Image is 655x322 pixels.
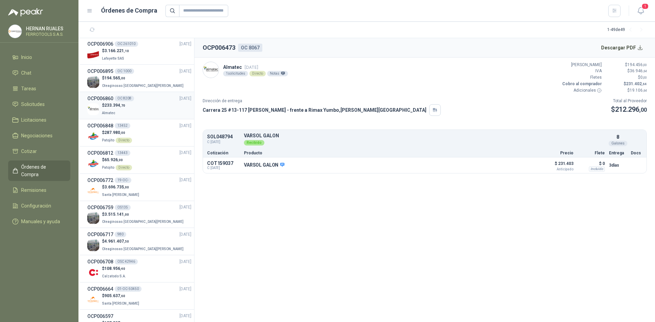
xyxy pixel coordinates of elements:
[643,69,647,73] span: ,64
[21,116,46,124] span: Licitaciones
[606,81,647,87] p: $
[179,313,191,319] span: [DATE]
[120,294,125,298] span: ,60
[87,231,191,252] a: OCP006717980[DATE] Company Logo$4.961.407,50Oleaginosas [GEOGRAPHIC_DATA][PERSON_NAME]
[561,81,602,87] p: Cobro al comprador
[203,106,426,114] p: Carrera 25 #13-117 [PERSON_NAME] - frente a Rimax Yumbo , [PERSON_NAME][GEOGRAPHIC_DATA]
[179,177,191,183] span: [DATE]
[102,48,129,54] p: $
[635,5,647,17] button: 1
[606,74,647,81] p: $
[87,40,113,48] h3: OCP006906
[102,211,185,218] p: $
[561,62,602,68] p: [PERSON_NAME]
[115,232,126,237] div: 980
[597,41,647,55] button: Descargar PDF
[102,293,141,299] p: $
[116,138,132,143] div: Directo
[539,168,573,171] span: Anticipado
[207,151,240,155] p: Cotización
[179,259,191,265] span: [DATE]
[179,286,191,292] span: [DATE]
[104,212,129,217] span: 3.515.141
[21,218,60,225] span: Manuales y ayuda
[179,95,191,102] span: [DATE]
[87,266,99,278] img: Company Logo
[102,193,139,197] span: Santa [PERSON_NAME]
[609,161,627,169] p: 3 días
[21,69,31,77] span: Chat
[102,75,185,81] p: $
[578,151,605,155] p: Flete
[8,51,70,64] a: Inicio
[561,74,602,81] p: Fletes
[102,274,126,278] span: Calzatodo S.A.
[102,247,184,251] span: Oleaginosas [GEOGRAPHIC_DATA][PERSON_NAME]
[102,102,125,109] p: $
[267,71,288,76] div: Notas
[104,185,129,189] span: 3.696.735
[104,239,129,244] span: 4.961.407
[87,204,113,211] h3: OCP006759
[642,82,647,86] span: ,64
[615,105,647,113] span: 212.296
[9,25,21,38] img: Company Logo
[115,178,131,183] div: 19-OC-
[8,82,70,95] a: Tareas
[8,215,70,228] a: Manuales y ayuda
[87,149,113,157] h3: OCP006812
[244,162,285,168] p: VARSOL GALON
[609,141,627,146] div: Galones
[124,185,129,189] span: ,00
[120,76,125,80] span: ,00
[102,184,141,190] p: $
[626,81,647,86] span: 231.402
[87,122,113,129] h3: OCP006848
[207,166,240,170] span: C: [DATE]
[179,204,191,211] span: [DATE]
[21,202,51,210] span: Configuración
[102,111,115,115] span: Almatec
[8,160,70,181] a: Órdenes de Compra
[124,213,129,216] span: ,00
[87,76,99,88] img: Company Logo
[630,88,647,93] span: 19.106
[87,204,191,225] a: OCP006759OS135[DATE] Company Logo$3.515.141,00Oleaginosas [GEOGRAPHIC_DATA][PERSON_NAME]
[87,103,99,115] img: Company Logo
[87,258,191,279] a: OCP006708OSC 42946[DATE] Company Logo$108.956,40Calzatodo S.A.
[207,160,240,166] p: COT159037
[102,220,184,224] span: Oleaginosas [GEOGRAPHIC_DATA][PERSON_NAME]
[21,85,36,92] span: Tareas
[120,267,125,271] span: ,40
[21,132,53,139] span: Negociaciones
[609,151,627,155] p: Entrega
[203,98,441,104] p: Dirección de entrega
[8,145,70,158] a: Cotizar
[238,44,262,52] div: OC 8067
[245,65,258,70] span: [DATE]
[115,96,134,101] div: OC 8208
[104,130,125,135] span: 287.980
[8,184,70,197] a: Remisiones
[115,286,142,292] div: 01-OC-50450
[589,166,605,172] div: Incluido
[21,186,46,194] span: Remisiones
[179,231,191,238] span: [DATE]
[87,285,191,307] a: OCP00666401-OC-50450[DATE] Company Logo$905.637,60Santa [PERSON_NAME]
[87,95,113,102] h3: OCP006860
[561,87,602,94] p: Adicionales
[102,57,124,60] span: Lafayette SAS
[118,158,123,162] span: ,00
[102,265,127,272] p: $
[87,312,113,320] h3: OCP006597
[606,68,647,74] p: $
[87,40,191,62] a: OCP006906OC 261010[DATE] Company Logo$3.166.221,10Lafayette SAS
[539,151,573,155] p: Precio
[124,49,129,53] span: ,10
[102,302,139,305] span: Santa [PERSON_NAME]
[640,75,647,80] span: 0
[87,49,99,61] img: Company Logo
[8,113,70,126] a: Licitaciones
[639,107,647,113] span: ,00
[561,68,602,74] p: IVA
